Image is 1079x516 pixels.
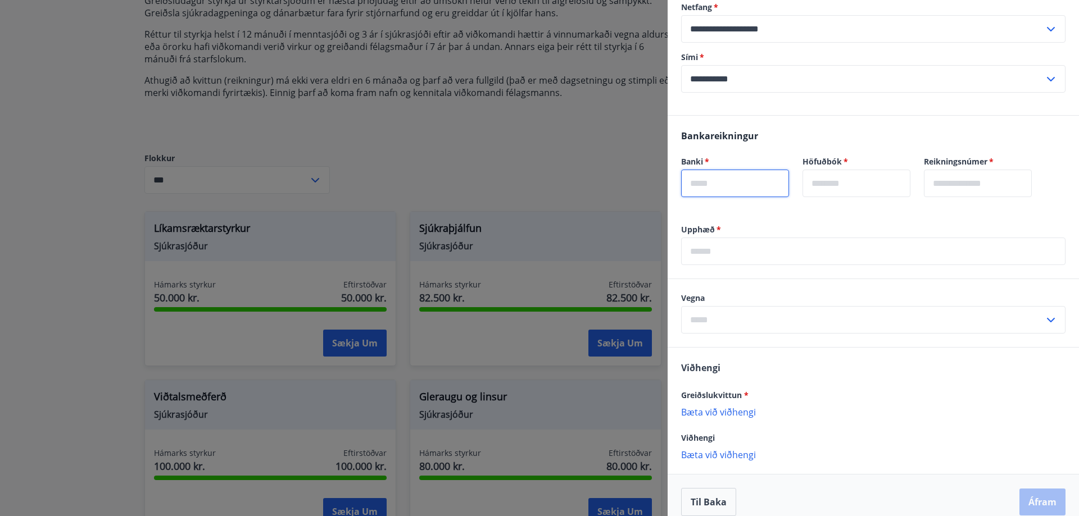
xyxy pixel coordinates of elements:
[681,406,1066,417] p: Bæta við viðhengi
[681,362,720,374] span: Viðhengi
[681,156,789,167] label: Banki
[681,390,749,400] span: Greiðslukvittun
[681,293,1066,304] label: Vegna
[681,224,1066,235] label: Upphæð
[681,488,736,516] button: Til baka
[924,156,1032,167] label: Reikningsnúmer
[681,432,715,443] span: Viðhengi
[681,449,1066,460] p: Bæta við viðhengi
[681,238,1066,265] div: Upphæð
[803,156,910,167] label: Höfuðbók
[681,2,1066,13] label: Netfang
[681,130,758,142] span: Bankareikningur
[681,52,1066,63] label: Sími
